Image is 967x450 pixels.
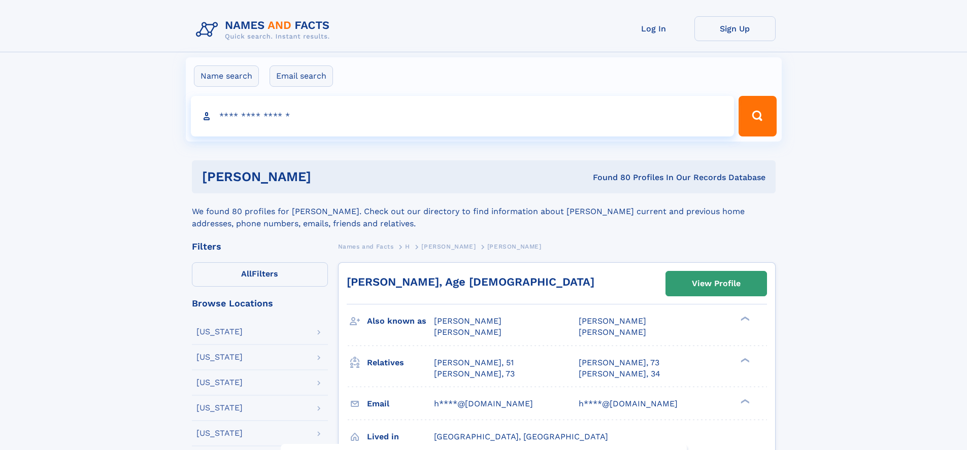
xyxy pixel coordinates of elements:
[367,395,434,412] h3: Email
[196,353,243,361] div: [US_STATE]
[666,271,766,296] a: View Profile
[367,428,434,445] h3: Lived in
[367,354,434,371] h3: Relatives
[241,269,252,279] span: All
[434,357,514,368] a: [PERSON_NAME], 51
[694,16,776,41] a: Sign Up
[579,327,646,337] span: [PERSON_NAME]
[196,404,243,412] div: [US_STATE]
[192,262,328,287] label: Filters
[367,313,434,330] h3: Also known as
[692,272,741,295] div: View Profile
[192,16,338,44] img: Logo Names and Facts
[738,357,750,363] div: ❯
[196,328,243,336] div: [US_STATE]
[579,368,660,379] a: [PERSON_NAME], 34
[434,316,502,326] span: [PERSON_NAME]
[194,65,259,87] label: Name search
[579,316,646,326] span: [PERSON_NAME]
[202,170,452,183] h1: [PERSON_NAME]
[738,316,750,322] div: ❯
[192,299,328,308] div: Browse Locations
[192,193,776,230] div: We found 80 profiles for [PERSON_NAME]. Check out our directory to find information about [PERSON...
[196,378,243,387] div: [US_STATE]
[191,96,735,136] input: search input
[579,357,659,368] a: [PERSON_NAME], 73
[347,275,594,288] a: [PERSON_NAME], Age [DEMOGRAPHIC_DATA]
[192,242,328,251] div: Filters
[421,240,476,253] a: [PERSON_NAME]
[421,243,476,250] span: [PERSON_NAME]
[434,432,608,441] span: [GEOGRAPHIC_DATA], [GEOGRAPHIC_DATA]
[452,172,765,183] div: Found 80 Profiles In Our Records Database
[405,243,410,250] span: H
[338,240,394,253] a: Names and Facts
[613,16,694,41] a: Log In
[739,96,776,136] button: Search Button
[434,327,502,337] span: [PERSON_NAME]
[434,368,515,379] a: [PERSON_NAME], 73
[270,65,333,87] label: Email search
[487,243,542,250] span: [PERSON_NAME]
[405,240,410,253] a: H
[196,429,243,437] div: [US_STATE]
[738,398,750,404] div: ❯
